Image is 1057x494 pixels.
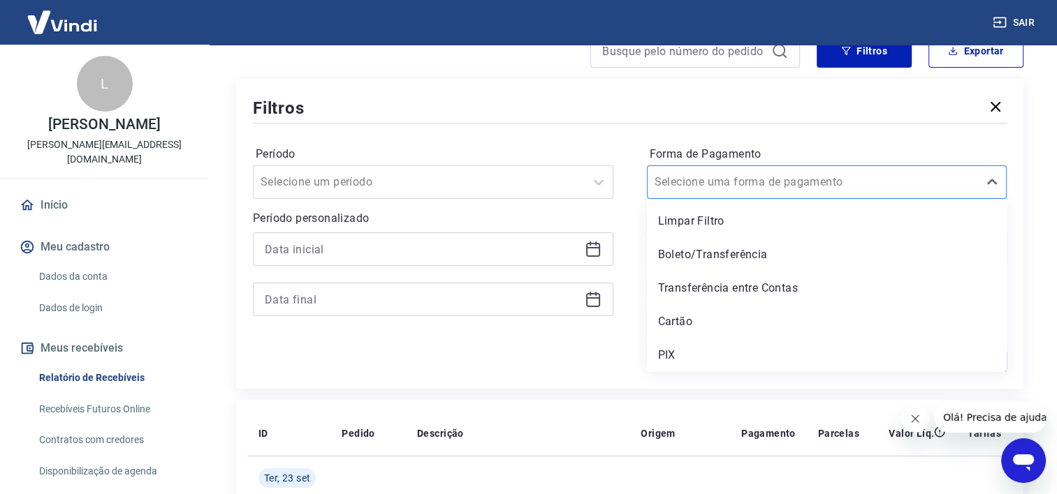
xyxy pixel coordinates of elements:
[817,34,912,68] button: Filtros
[265,239,579,260] input: Data inicial
[647,241,1007,269] div: Boleto/Transferência
[264,471,310,485] span: Ter, 23 set
[935,402,1046,433] iframe: Mensagem da empresa
[34,457,192,486] a: Disponibilização de agenda
[34,395,192,424] a: Recebíveis Futuros Online
[647,274,1007,302] div: Transferência entre Contas
[741,426,796,440] p: Pagamento
[34,426,192,454] a: Contratos com credores
[8,10,117,21] span: Olá! Precisa de ajuda?
[647,207,1007,235] div: Limpar Filtro
[818,426,859,440] p: Parcelas
[990,10,1040,36] button: Sair
[253,210,613,227] p: Período personalizado
[253,97,305,119] h5: Filtros
[11,137,198,167] p: [PERSON_NAME][EMAIL_ADDRESS][DOMAIN_NAME]
[650,146,1005,163] label: Forma de Pagamento
[256,146,611,163] label: Período
[1001,438,1046,483] iframe: Botão para abrir a janela de mensagens
[258,426,268,440] p: ID
[928,34,1023,68] button: Exportar
[17,1,108,43] img: Vindi
[34,262,192,291] a: Dados da conta
[647,341,1007,369] div: PIX
[342,426,374,440] p: Pedido
[17,232,192,262] button: Meu cadastro
[77,56,133,112] div: L
[265,289,579,310] input: Data final
[17,190,192,220] a: Início
[48,117,160,132] p: [PERSON_NAME]
[417,426,464,440] p: Descrição
[968,426,1001,440] p: Tarifas
[901,405,929,433] iframe: Fechar mensagem
[647,308,1007,336] div: Cartão
[889,426,934,440] p: Valor Líq.
[641,426,675,440] p: Origem
[17,333,192,364] button: Meus recebíveis
[34,364,192,392] a: Relatório de Recebíveis
[34,294,192,322] a: Dados de login
[602,40,766,61] input: Busque pelo número do pedido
